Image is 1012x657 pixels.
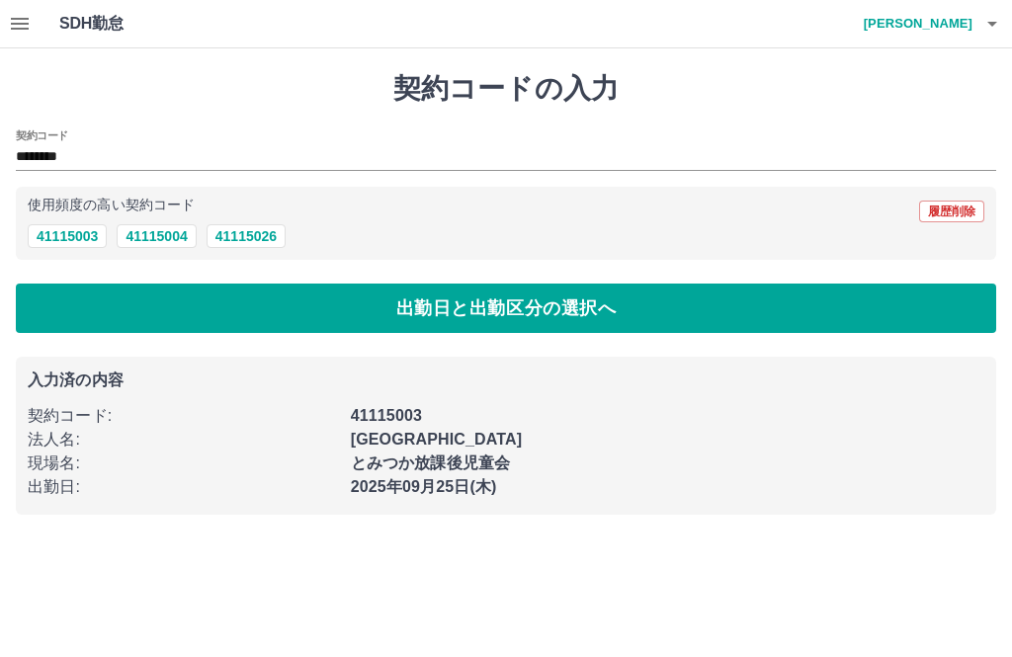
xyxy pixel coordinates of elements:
button: 41115026 [207,224,286,248]
b: [GEOGRAPHIC_DATA] [351,431,523,448]
button: 41115004 [117,224,196,248]
p: 使用頻度の高い契約コード [28,199,195,212]
b: とみつか放課後児童会 [351,454,511,471]
p: 現場名 : [28,452,339,475]
h2: 契約コード [16,127,68,143]
b: 41115003 [351,407,422,424]
h1: 契約コードの入力 [16,72,996,106]
b: 2025年09月25日(木) [351,478,497,495]
p: 入力済の内容 [28,372,984,388]
button: 履歴削除 [919,201,984,222]
button: 41115003 [28,224,107,248]
p: 出勤日 : [28,475,339,499]
p: 法人名 : [28,428,339,452]
button: 出勤日と出勤区分の選択へ [16,284,996,333]
p: 契約コード : [28,404,339,428]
